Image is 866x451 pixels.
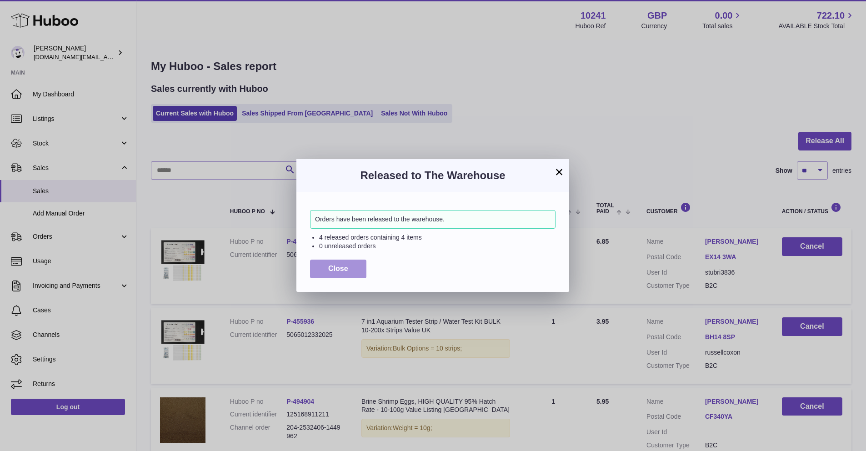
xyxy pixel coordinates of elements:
button: Close [310,260,366,278]
li: 4 released orders containing 4 items [319,233,556,242]
li: 0 unreleased orders [319,242,556,251]
div: Orders have been released to the warehouse. [310,210,556,229]
button: × [554,166,565,177]
span: Close [328,265,348,272]
h3: Released to The Warehouse [310,168,556,183]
